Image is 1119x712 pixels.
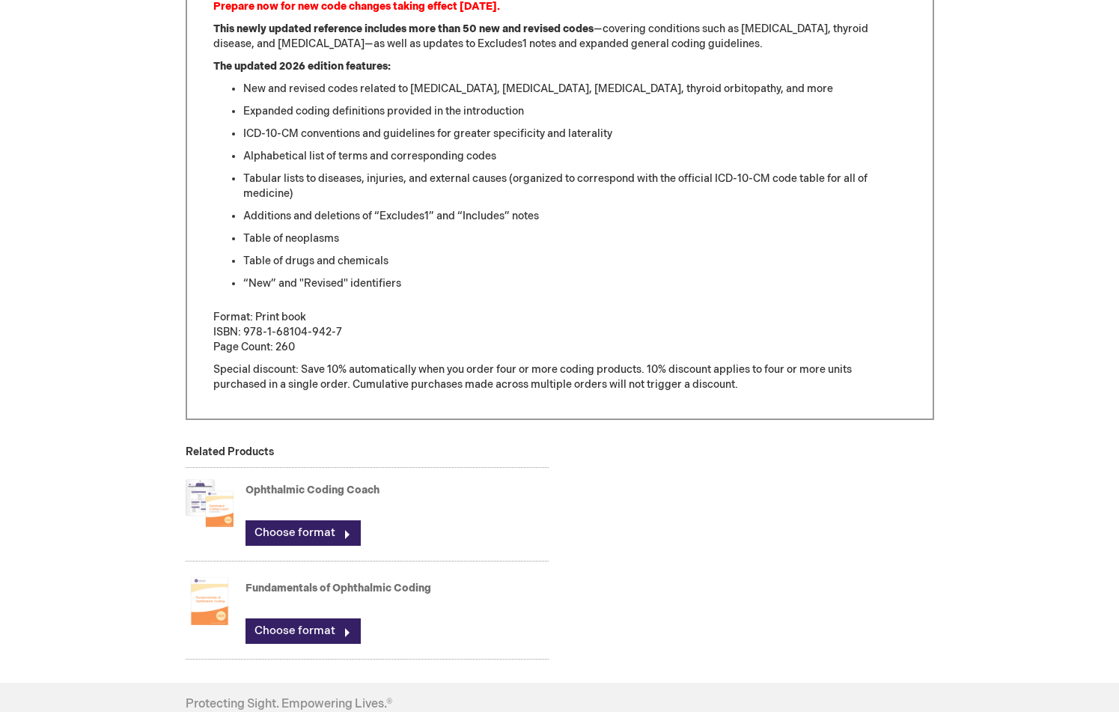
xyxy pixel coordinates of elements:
[243,149,906,164] li: Alphabetical list of terms and corresponding codes
[243,127,906,142] li: ICD-10-CM conventions and guidelines for greater specificity and laterality
[246,618,361,644] a: Choose format
[243,171,906,201] li: Tabular lists to diseases, injuries, and external causes (organized to correspond with the offici...
[213,22,594,35] strong: This newly updated reference includes more than 50 new and revised codes
[213,310,906,355] p: Format: Print book ISBN: 978-1-68104-942-7 Page Count: 260
[186,571,234,631] img: Fundamentals of Ophthalmic Coding
[243,231,906,246] li: Table of neoplasms
[243,209,906,224] li: Additions and deletions of “Excludes1” and “Includes” notes
[186,445,274,458] strong: Related Products
[243,104,906,119] li: Expanded coding definitions provided in the introduction
[243,254,906,269] li: Table of drugs and chemicals
[246,484,379,496] a: Ophthalmic Coding Coach
[186,698,392,711] h4: Protecting Sight. Empowering Lives.®
[213,60,391,73] strong: The updated 2026 edition features:
[243,276,906,291] li: “New” and "Revised" identifiers
[246,520,361,546] a: Choose format
[243,82,906,97] li: New and revised codes related to [MEDICAL_DATA], [MEDICAL_DATA], [MEDICAL_DATA], thyroid orbitopa...
[186,473,234,533] img: Ophthalmic Coding Coach
[213,362,906,392] p: Special discount: Save 10% automatically when you order four or more coding products. 10% discoun...
[246,582,431,594] a: Fundamentals of Ophthalmic Coding
[213,22,906,52] p: —covering conditions such as [MEDICAL_DATA], thyroid disease, and [MEDICAL_DATA]—as well as updat...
